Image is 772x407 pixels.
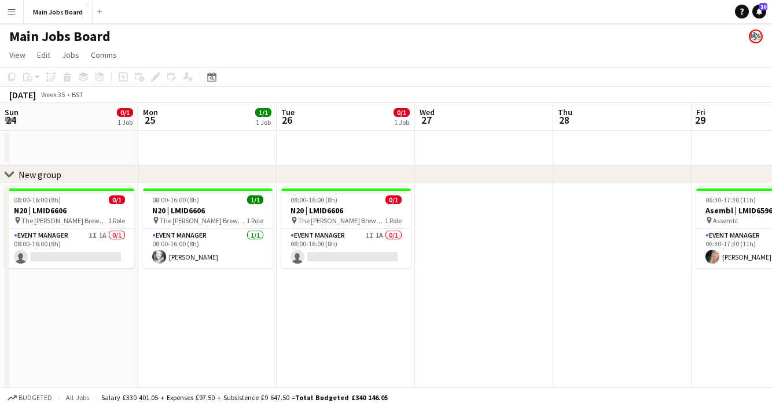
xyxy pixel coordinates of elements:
app-job-card: 08:00-16:00 (8h)0/1N20 | LMID6606 The [PERSON_NAME] Brewery1 RoleEvent Manager1I1A0/108:00-16:00 ... [281,188,411,268]
span: 10 [759,3,767,10]
span: 24 [3,113,19,127]
span: 0/1 [394,108,410,117]
span: 0/1 [109,195,125,204]
span: Jobs [62,50,79,60]
a: 10 [752,5,766,18]
app-card-role: Event Manager1I1A0/108:00-16:00 (8h) [5,229,134,268]
h3: N20 | LMID6606 [143,205,273,216]
div: Salary £330 401.05 + Expenses £97.50 + Subsistence £9 647.50 = [101,393,388,402]
span: Thu [558,107,572,117]
span: 08:00-16:00 (8h) [14,195,61,204]
a: Edit [32,47,55,62]
span: 1 Role [385,216,402,225]
span: Assembl [713,216,738,225]
app-job-card: 08:00-16:00 (8h)1/1N20 | LMID6606 The [PERSON_NAME] Brewery1 RoleEvent Manager1/108:00-16:00 (8h)... [143,188,273,268]
span: Tue [281,107,295,117]
span: 25 [141,113,158,127]
span: Total Budgeted £340 146.05 [295,393,388,402]
app-job-card: 08:00-16:00 (8h)0/1N20 | LMID6606 The [PERSON_NAME] Brewery1 RoleEvent Manager1I1A0/108:00-16:00 ... [5,188,134,268]
button: Main Jobs Board [24,1,93,23]
a: Comms [86,47,122,62]
span: Budgeted [19,394,52,402]
div: New group [19,169,61,180]
div: 1 Job [394,118,409,127]
span: Wed [420,107,435,117]
h3: N20 | LMID6606 [281,205,411,216]
h1: Main Jobs Board [9,28,111,45]
app-card-role: Event Manager1/108:00-16:00 (8h)[PERSON_NAME] [143,229,273,268]
span: 06:30-17:30 (11h) [705,195,756,204]
a: Jobs [57,47,84,62]
span: 1 Role [247,216,263,225]
span: Comms [91,50,117,60]
span: 0/1 [385,195,402,204]
span: 27 [418,113,435,127]
div: 1 Job [117,118,133,127]
span: 08:00-16:00 (8h) [291,195,337,204]
div: [DATE] [9,89,36,101]
span: The [PERSON_NAME] Brewery [160,216,247,225]
app-card-role: Event Manager1I1A0/108:00-16:00 (8h) [281,229,411,268]
app-user-avatar: Alanya O'Donnell [749,29,763,43]
span: The [PERSON_NAME] Brewery [21,216,108,225]
span: Mon [143,107,158,117]
span: Fri [696,107,705,117]
span: 1 Role [108,216,125,225]
a: View [5,47,30,62]
span: 28 [556,113,572,127]
span: 1/1 [247,195,263,204]
h3: N20 | LMID6606 [5,205,134,216]
div: 1 Job [256,118,271,127]
span: 0/1 [117,108,133,117]
span: 26 [280,113,295,127]
div: BST [72,90,83,99]
span: The [PERSON_NAME] Brewery [298,216,385,225]
span: Edit [37,50,50,60]
span: All jobs [64,393,91,402]
button: Budgeted [6,391,54,404]
span: 1/1 [255,108,271,117]
span: 08:00-16:00 (8h) [152,195,199,204]
span: View [9,50,25,60]
span: 29 [694,113,705,127]
span: Week 35 [38,90,67,99]
span: Sun [5,107,19,117]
